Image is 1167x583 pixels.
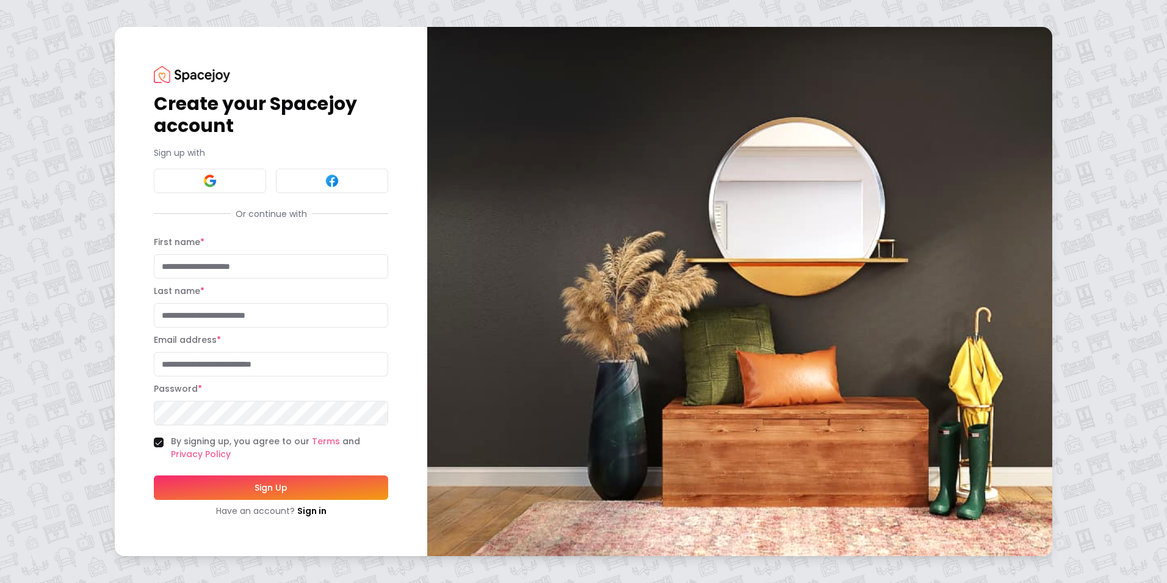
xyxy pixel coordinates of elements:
img: banner [427,27,1052,555]
label: Password [154,383,202,395]
img: Facebook signin [325,174,339,188]
a: Sign in [297,505,327,517]
h1: Create your Spacejoy account [154,93,388,137]
button: Sign Up [154,475,388,500]
label: Last name [154,285,204,297]
div: Have an account? [154,505,388,517]
a: Privacy Policy [171,448,231,460]
span: Or continue with [231,208,312,220]
label: By signing up, you agree to our and [171,435,388,461]
a: Terms [312,435,340,447]
label: Email address [154,334,221,346]
img: Spacejoy Logo [154,66,230,82]
p: Sign up with [154,147,388,159]
label: First name [154,236,204,248]
img: Google signin [203,174,217,188]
